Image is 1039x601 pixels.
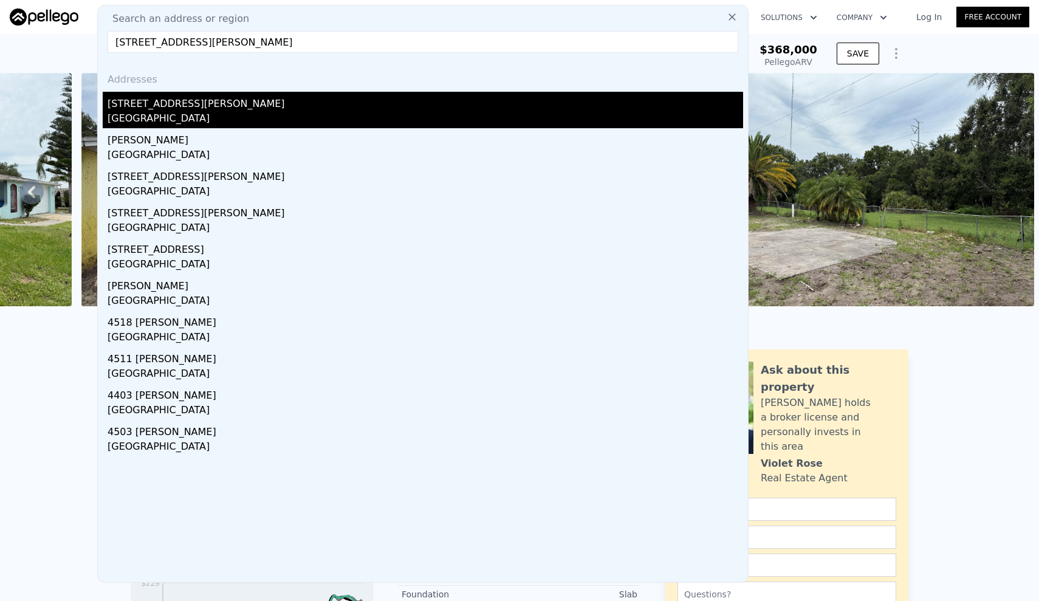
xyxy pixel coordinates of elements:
[108,92,743,111] div: [STREET_ADDRESS][PERSON_NAME]
[108,184,743,201] div: [GEOGRAPHIC_DATA]
[760,43,817,56] span: $368,000
[761,362,896,396] div: Ask about this property
[677,526,896,549] input: Email
[108,165,743,184] div: [STREET_ADDRESS][PERSON_NAME]
[103,63,743,92] div: Addresses
[402,588,519,600] div: Foundation
[108,294,743,311] div: [GEOGRAPHIC_DATA]
[108,257,743,274] div: [GEOGRAPHIC_DATA]
[141,579,160,588] tspan: $229
[761,396,896,454] div: [PERSON_NAME] holds a broker license and personally invests in this area
[81,73,393,306] img: Sale: 167436391 Parcel: 25183425
[519,588,637,600] div: Slab
[761,456,823,471] div: Violet Rose
[108,330,743,347] div: [GEOGRAPHIC_DATA]
[108,201,743,221] div: [STREET_ADDRESS][PERSON_NAME]
[760,56,817,68] div: Pellego ARV
[677,554,896,577] input: Phone
[884,41,908,66] button: Show Options
[108,274,743,294] div: [PERSON_NAME]
[108,128,743,148] div: [PERSON_NAME]
[108,111,743,128] div: [GEOGRAPHIC_DATA]
[108,311,743,330] div: 4518 [PERSON_NAME]
[108,238,743,257] div: [STREET_ADDRESS]
[108,383,743,403] div: 4403 [PERSON_NAME]
[956,7,1029,27] a: Free Account
[827,7,897,29] button: Company
[108,221,743,238] div: [GEOGRAPHIC_DATA]
[837,43,879,64] button: SAVE
[751,7,827,29] button: Solutions
[108,31,738,53] input: Enter an address, city, region, neighborhood or zip code
[108,347,743,366] div: 4511 [PERSON_NAME]
[108,439,743,456] div: [GEOGRAPHIC_DATA]
[10,9,78,26] img: Pellego
[902,11,956,23] a: Log In
[103,12,249,26] span: Search an address or region
[108,148,743,165] div: [GEOGRAPHIC_DATA]
[108,366,743,383] div: [GEOGRAPHIC_DATA]
[761,471,848,486] div: Real Estate Agent
[723,73,1034,306] img: Sale: 167436391 Parcel: 25183425
[108,420,743,439] div: 4503 [PERSON_NAME]
[677,498,896,521] input: Name
[108,403,743,420] div: [GEOGRAPHIC_DATA]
